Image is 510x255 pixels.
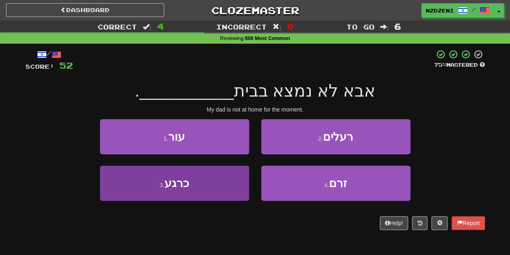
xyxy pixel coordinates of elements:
a: nzdzeni / [421,3,494,18]
span: To go [346,23,374,31]
button: Help! [380,216,408,230]
span: 52 [59,60,73,70]
span: : [143,23,152,30]
a: Dashboard [6,3,164,17]
div: / [25,49,73,59]
span: . [135,81,139,100]
button: 2.רעלים [261,119,410,154]
button: 1.עור [100,119,249,154]
span: 75 % [434,61,446,68]
span: : [380,23,389,30]
span: : [273,23,281,30]
button: 3.כרגע [100,166,249,201]
span: 0 [287,21,294,31]
small: 2 . [318,135,323,142]
span: אבא לא נמצא בבית [234,81,375,100]
div: Mastered [434,61,485,69]
button: 4.זרם [261,166,410,201]
div: My dad is not at home for the moment. [25,105,485,114]
button: Report [452,216,485,230]
span: Score: [25,63,54,70]
small: 4 . [324,182,329,188]
span: __________ [139,81,234,100]
span: / [472,6,476,12]
strong: 500 Most Common [245,36,290,41]
span: כרגע [164,177,189,190]
span: Incorrect [216,23,267,31]
span: Correct [98,23,137,31]
span: זרם [329,177,347,190]
span: 6 [394,21,401,31]
a: Clozemaster [176,3,334,17]
span: 4 [157,21,164,31]
span: nzdzeni [426,7,454,14]
span: רעלים [323,131,353,143]
small: 1 . [164,135,169,142]
span: עור [168,131,185,143]
small: 3 . [160,182,164,188]
button: Round history (alt+y) [412,216,427,230]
